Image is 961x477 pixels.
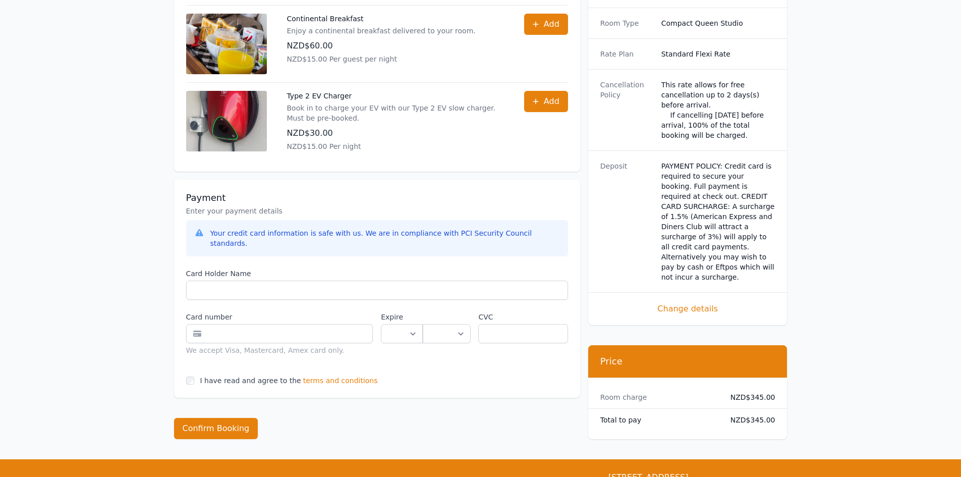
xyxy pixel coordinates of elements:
[600,18,653,28] dt: Room Type
[544,95,559,108] span: Add
[600,161,653,282] dt: Deposit
[287,26,476,36] p: Enjoy a continental breakfast delivered to your room.
[423,312,470,322] label: .
[661,18,775,28] dd: Compact Queen Studio
[287,54,476,64] p: NZD$15.00 Per guest per night
[287,40,476,52] p: NZD$60.00
[381,312,423,322] label: Expire
[174,418,258,439] button: Confirm Booking
[186,312,373,322] label: Card number
[287,103,504,123] p: Book in to charge your EV with our Type 2 EV slow charger. Must be pre-booked.
[186,345,373,355] div: We accept Visa, Mastercard, Amex card only.
[287,14,476,24] p: Continental Breakfast
[186,91,267,151] img: Type 2 EV Charger
[524,14,568,35] button: Add
[478,312,568,322] label: CVC
[600,80,653,140] dt: Cancellation Policy
[186,269,568,279] label: Card Holder Name
[661,80,775,140] div: This rate allows for free cancellation up to 2 days(s) before arrival. If cancelling [DATE] befor...
[287,141,504,151] p: NZD$15.00 Per night
[186,206,568,216] p: Enter your payment details
[210,228,560,248] div: Your credit card information is safe with us. We are in compliance with PCI Security Council stan...
[287,91,504,101] p: Type 2 EV Charger
[661,161,775,282] dd: PAYMENT POLICY: Credit card is required to secure your booking. Full payment is required at check...
[722,392,775,402] dd: NZD$345.00
[600,355,775,367] h3: Price
[661,49,775,59] dd: Standard Flexi Rate
[600,415,714,425] dt: Total to pay
[186,14,267,74] img: Continental Breakfast
[524,91,568,112] button: Add
[287,127,504,139] p: NZD$30.00
[303,376,378,386] span: terms and conditions
[722,415,775,425] dd: NZD$345.00
[600,392,714,402] dt: Room charge
[600,49,653,59] dt: Rate Plan
[600,303,775,315] span: Change details
[186,192,568,204] h3: Payment
[544,18,559,30] span: Add
[200,377,301,385] label: I have read and agree to the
